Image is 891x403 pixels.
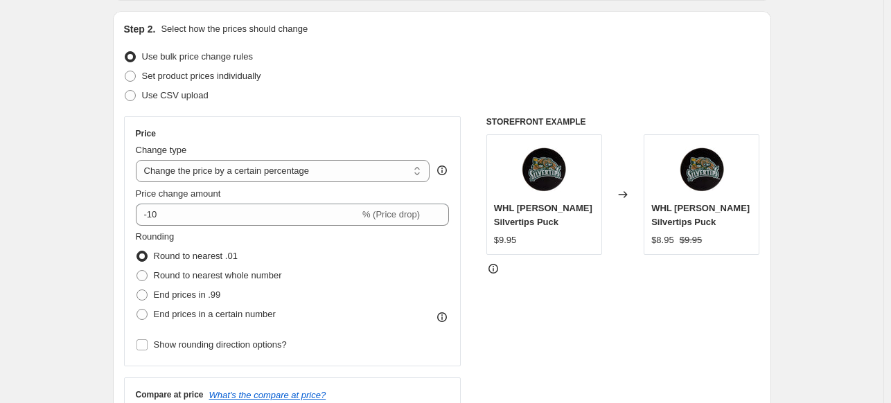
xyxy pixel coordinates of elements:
button: What's the compare at price? [209,390,326,400]
span: % (Price drop) [362,209,420,220]
span: WHL [PERSON_NAME] Silvertips Puck [651,203,750,227]
span: End prices in .99 [154,289,221,300]
span: End prices in a certain number [154,309,276,319]
div: $8.95 [651,233,674,247]
span: Show rounding direction options? [154,339,287,350]
span: Use bulk price change rules [142,51,253,62]
strike: $9.95 [680,233,703,247]
input: -15 [136,204,360,226]
span: Price change amount [136,188,221,199]
div: $9.95 [494,233,517,247]
img: 1446859_80x.jpg [674,142,730,197]
h3: Compare at price [136,389,204,400]
div: help [435,163,449,177]
span: Use CSV upload [142,90,209,100]
span: Rounding [136,231,175,242]
h6: STOREFRONT EXAMPLE [486,116,760,127]
span: Round to nearest .01 [154,251,238,261]
span: Set product prices individually [142,71,261,81]
h3: Price [136,128,156,139]
span: Change type [136,145,187,155]
span: Round to nearest whole number [154,270,282,280]
h2: Step 2. [124,22,156,36]
span: WHL [PERSON_NAME] Silvertips Puck [494,203,592,227]
p: Select how the prices should change [161,22,308,36]
img: 1446859_80x.jpg [516,142,572,197]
